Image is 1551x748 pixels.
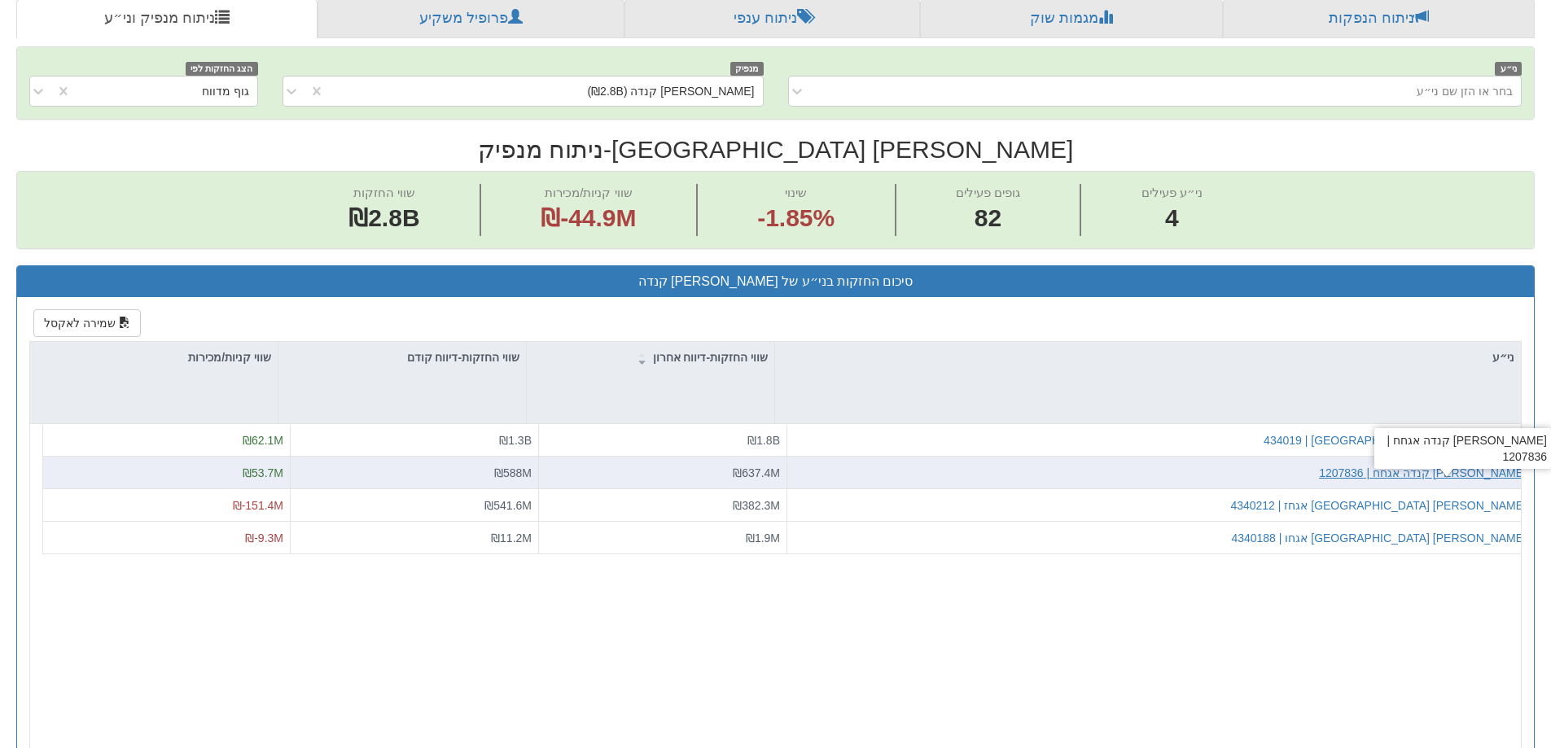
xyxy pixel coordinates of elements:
span: שווי החזקות [353,186,415,199]
div: בחר או הזן שם ני״ע [1417,83,1513,99]
span: ₪382.3M [733,499,780,512]
div: שווי החזקות-דיווח אחרון [527,342,774,373]
span: ₪11.2M [491,531,532,545]
span: מנפיק [730,62,764,76]
span: ₪1.3B [499,434,532,447]
div: [PERSON_NAME] קנדה אגחח | 1207836 [1374,428,1551,469]
div: [PERSON_NAME] קנדה (₪2.8B) [587,83,754,99]
span: ₪637.4M [733,466,780,479]
span: שינוי [785,186,807,199]
span: ני״ע [1495,62,1522,76]
button: [PERSON_NAME] קנדה אגחח | 1207836 [1319,465,1527,481]
div: שווי החזקות-דיווח קודם [278,342,526,373]
div: גוף מדווח [202,83,249,99]
span: גופים פעילים [956,186,1020,199]
h2: [PERSON_NAME] [GEOGRAPHIC_DATA] - ניתוח מנפיק [16,136,1535,163]
span: 4 [1141,201,1203,236]
span: ₪588M [494,466,532,479]
button: שמירה לאקסל [33,309,141,337]
div: ני״ע [775,342,1521,373]
span: ₪541.6M [484,499,532,512]
span: ני״ע פעילים [1141,186,1203,199]
span: ₪53.7M [243,466,283,479]
span: ₪-9.3M [245,531,283,545]
span: ₪1.9M [746,531,780,545]
span: ₪62.1M [243,434,283,447]
button: [PERSON_NAME] [GEOGRAPHIC_DATA] | 434019 [1264,432,1527,448]
span: ₪2.8B [348,204,419,231]
span: ₪1.8B [747,434,780,447]
span: ₪-151.4M [233,499,283,512]
span: שווי קניות/מכירות [545,186,632,199]
h3: סיכום החזקות בני״ע של [PERSON_NAME] קנדה [29,274,1522,289]
div: שווי קניות/מכירות [30,342,278,373]
span: הצג החזקות לפי [186,62,257,76]
span: ₪-44.9M [541,204,636,231]
span: -1.85% [757,201,835,236]
button: [PERSON_NAME] [GEOGRAPHIC_DATA] אגחז | 4340212 [1230,497,1527,514]
span: 82 [956,201,1020,236]
button: [PERSON_NAME] [GEOGRAPHIC_DATA] אגחו | 4340188 [1231,530,1527,546]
